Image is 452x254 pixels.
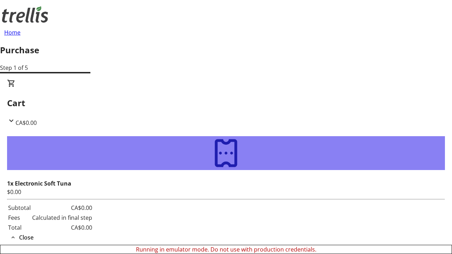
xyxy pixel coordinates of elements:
[7,233,36,242] button: Close
[32,213,93,222] td: Calculated in final step
[7,127,445,242] div: CartCA$0.00
[19,233,34,242] span: Close
[32,203,93,212] td: CA$0.00
[32,223,93,232] td: CA$0.00
[8,203,31,212] td: Subtotal
[7,79,445,127] div: CartCA$0.00
[8,213,31,222] td: Fees
[8,223,31,232] td: Total
[7,188,445,196] div: $0.00
[16,119,37,127] span: CA$0.00
[7,97,445,109] h2: Cart
[7,180,71,187] strong: 1x Electronic Soft Tuna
